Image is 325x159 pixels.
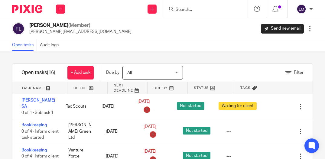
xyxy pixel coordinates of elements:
[96,100,132,112] div: [DATE]
[219,102,257,110] span: Waiting for client
[240,85,251,90] span: Tags
[12,5,42,13] img: Pixie
[21,129,59,140] span: 0 of 4 · Inform client task started
[144,149,156,154] span: [DATE]
[261,24,304,34] a: Send new email
[21,111,54,115] span: 0 of 1 · Subtask 1
[47,70,55,75] span: (16)
[21,123,47,127] a: Bookkeeping
[12,39,37,51] a: Open tasks
[29,22,132,29] h2: [PERSON_NAME]
[29,29,132,35] p: [PERSON_NAME][EMAIL_ADDRESS][DOMAIN_NAME]
[138,100,150,104] span: [DATE]
[62,119,100,144] div: [PERSON_NAME] Green Ltd
[21,98,55,109] a: [PERSON_NAME] SA
[294,70,304,75] span: Filter
[12,22,25,35] img: svg%3E
[100,125,137,138] div: [DATE]
[68,23,90,28] span: (Member)
[21,70,55,76] h1: Open tasks
[67,66,94,79] a: + Add task
[127,71,132,75] span: All
[297,4,306,14] img: svg%3E
[177,102,204,110] span: Not started
[60,100,96,112] div: Tax Scouts
[175,7,229,13] input: Search
[226,128,231,135] div: ---
[183,127,210,135] span: Not started
[21,148,47,152] a: Bookkeeping
[144,125,156,129] span: [DATE]
[194,85,209,90] span: Status
[40,39,62,51] a: Audit logs
[106,70,119,76] p: Due by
